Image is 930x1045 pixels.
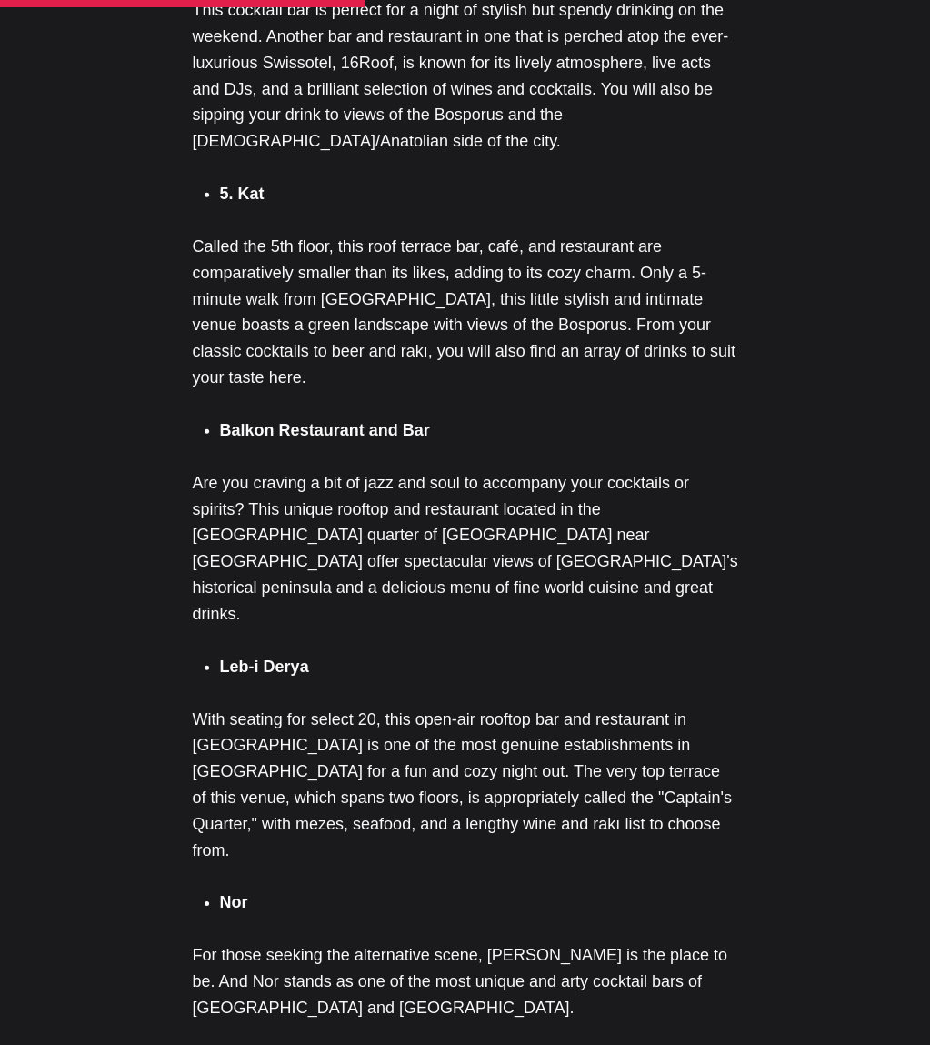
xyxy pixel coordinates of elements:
span: Ikamet [245,78,305,95]
p: For those seeking the alternative scene, [PERSON_NAME] is the place to be. And Nor stands as one ... [193,942,738,1020]
h1: Start the conversation [138,36,407,69]
p: Become a member of to start commenting. [29,76,516,99]
span: Already a member? [179,175,313,196]
button: Sign in [316,176,366,195]
strong: 5. Kat [220,185,265,203]
strong: Leb-i Derya [220,658,309,676]
p: Are you craving a bit of jazz and soul to accompany your cocktails or spirits? This unique roofto... [193,470,738,628]
strong: Balkon Restaurant and Bar [220,421,430,439]
strong: Nor [220,893,248,911]
p: With seating for select 20, this open-air rooftop bar and restaurant in [GEOGRAPHIC_DATA] is one ... [193,707,738,864]
p: Called the 5th floor, this roof terrace bar, café, and restaurant are comparatively smaller than ... [193,234,738,391]
button: Sign up now [213,125,333,164]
